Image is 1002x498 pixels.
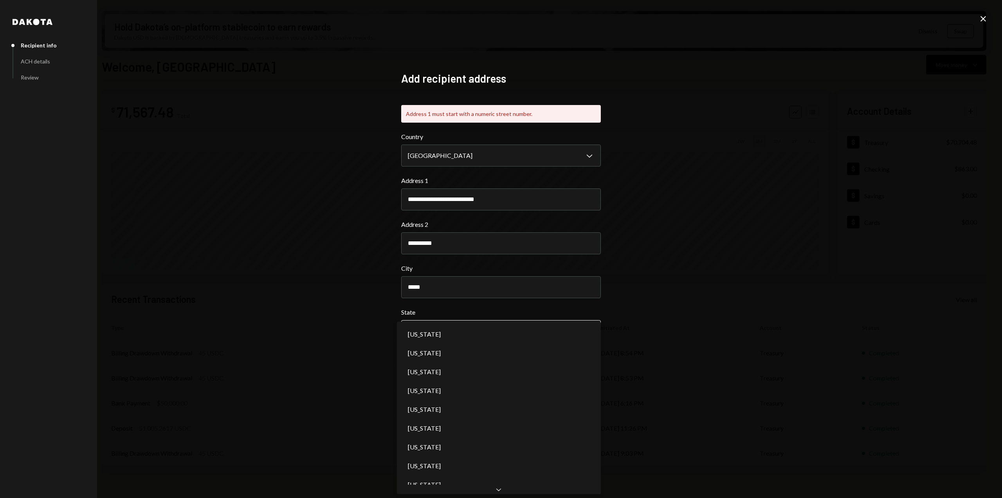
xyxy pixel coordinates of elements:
span: [US_STATE] [408,461,441,471]
div: Address 1 must start with a numeric street number. [401,105,601,123]
button: Country [401,145,601,167]
span: [US_STATE] [408,424,441,433]
label: Country [401,132,601,141]
span: [US_STATE] [408,386,441,395]
label: City [401,264,601,273]
div: Review [21,74,39,81]
h2: Add recipient address [401,71,601,86]
span: [US_STATE] [408,480,441,489]
label: Address 1 [401,176,601,185]
label: State [401,308,601,317]
span: [US_STATE] [408,405,441,414]
span: [US_STATE] [408,348,441,358]
button: State [401,320,601,342]
div: ACH details [21,58,50,65]
div: Recipient info [21,42,57,49]
label: Address 2 [401,220,601,229]
span: [US_STATE] [408,442,441,452]
span: [US_STATE] [408,367,441,377]
span: [US_STATE] [408,330,441,339]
